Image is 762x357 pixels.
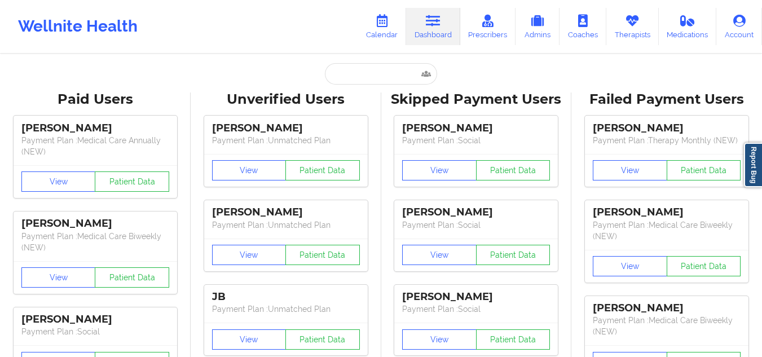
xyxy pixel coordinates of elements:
p: Payment Plan : Medical Care Biweekly (NEW) [593,219,741,242]
button: View [593,256,667,276]
button: View [212,329,287,350]
p: Payment Plan : Medical Care Annually (NEW) [21,135,169,157]
div: Paid Users [8,91,183,108]
button: Patient Data [95,171,169,192]
button: Patient Data [95,267,169,288]
button: Patient Data [285,160,360,180]
button: View [21,267,96,288]
a: Coaches [560,8,606,45]
div: Failed Payment Users [579,91,754,108]
button: View [21,171,96,192]
div: Skipped Payment Users [389,91,564,108]
p: Payment Plan : Social [21,326,169,337]
p: Payment Plan : Social [402,219,550,231]
div: [PERSON_NAME] [21,313,169,326]
a: Prescribers [460,8,516,45]
p: Payment Plan : Medical Care Biweekly (NEW) [593,315,741,337]
a: Calendar [358,8,406,45]
div: [PERSON_NAME] [402,206,550,219]
button: View [402,160,477,180]
button: View [593,160,667,180]
a: Dashboard [406,8,460,45]
a: Account [716,8,762,45]
p: Payment Plan : Unmatched Plan [212,219,360,231]
button: Patient Data [667,160,741,180]
button: Patient Data [285,329,360,350]
p: Payment Plan : Social [402,135,550,146]
a: Medications [659,8,717,45]
div: [PERSON_NAME] [21,122,169,135]
div: [PERSON_NAME] [212,206,360,219]
button: View [402,329,477,350]
button: Patient Data [285,245,360,265]
p: Payment Plan : Social [402,303,550,315]
a: Therapists [606,8,659,45]
button: View [212,160,287,180]
div: [PERSON_NAME] [593,302,741,315]
div: [PERSON_NAME] [593,122,741,135]
button: View [212,245,287,265]
a: Admins [516,8,560,45]
div: JB [212,290,360,303]
p: Payment Plan : Unmatched Plan [212,135,360,146]
button: Patient Data [476,245,550,265]
p: Payment Plan : Medical Care Biweekly (NEW) [21,231,169,253]
div: [PERSON_NAME] [593,206,741,219]
a: Report Bug [744,143,762,187]
button: View [402,245,477,265]
p: Payment Plan : Therapy Monthly (NEW) [593,135,741,146]
p: Payment Plan : Unmatched Plan [212,303,360,315]
div: Unverified Users [199,91,373,108]
div: [PERSON_NAME] [212,122,360,135]
button: Patient Data [476,329,550,350]
button: Patient Data [667,256,741,276]
button: Patient Data [476,160,550,180]
div: [PERSON_NAME] [402,122,550,135]
div: [PERSON_NAME] [21,217,169,230]
div: [PERSON_NAME] [402,290,550,303]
